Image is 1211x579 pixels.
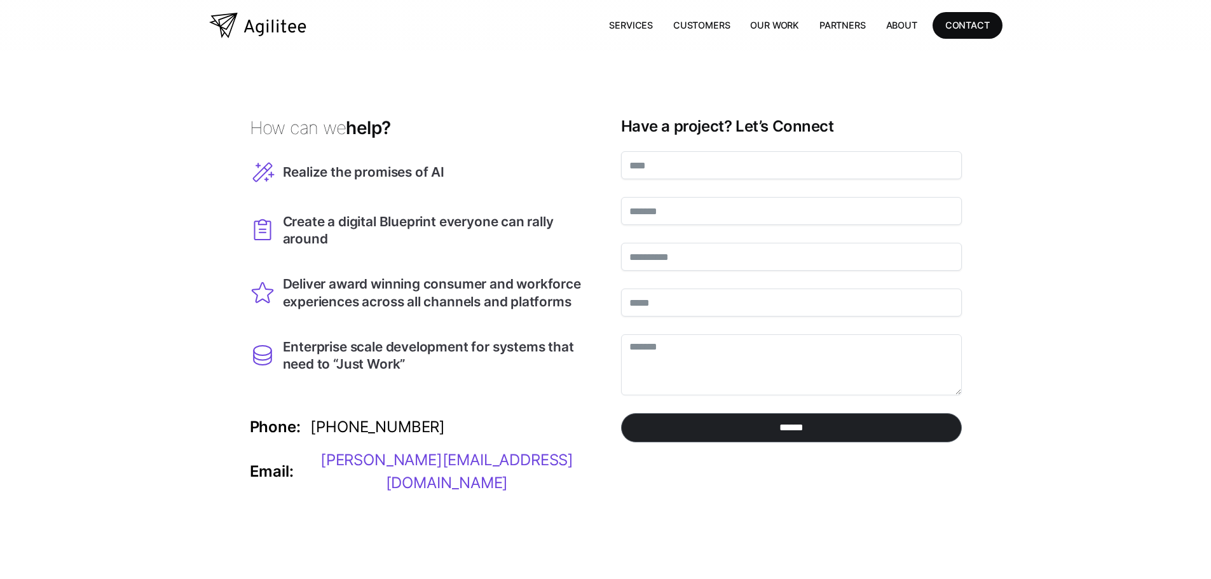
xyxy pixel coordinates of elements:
h3: help? [250,117,591,139]
a: About [876,12,927,38]
div: [PHONE_NUMBER] [310,416,445,439]
div: CONTACT [945,17,990,33]
a: Customers [663,12,740,38]
div: [PERSON_NAME][EMAIL_ADDRESS][DOMAIN_NAME] [303,449,590,494]
a: Our Work [740,12,809,38]
span: How can we [250,117,346,139]
h3: Have a project? Let’s Connect [621,117,962,136]
div: Enterprise scale development for systems that need to “Just Work” [283,338,591,372]
div: Realize the promises of AI [283,163,444,181]
a: CONTACT [933,12,1002,38]
div: Deliver award winning consumer and workforce experiences across all channels and platforms [283,275,591,310]
div: Email: [250,464,294,479]
a: home [209,13,306,38]
a: Services [599,12,663,38]
div: Create a digital Blueprint everyone can rally around [283,213,591,247]
a: Partners [809,12,876,38]
div: Phone: [250,419,301,435]
form: Contact Form [621,151,962,450]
